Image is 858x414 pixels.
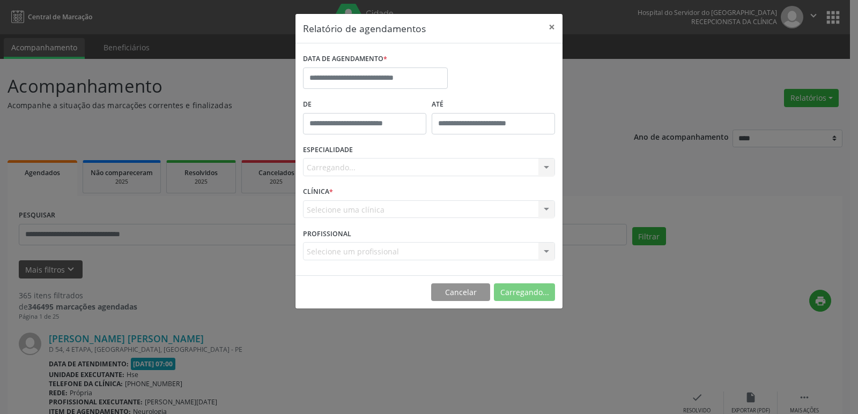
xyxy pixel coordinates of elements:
[303,21,426,35] h5: Relatório de agendamentos
[303,96,426,113] label: De
[494,283,555,302] button: Carregando...
[432,96,555,113] label: ATÉ
[303,184,333,200] label: CLÍNICA
[431,283,490,302] button: Cancelar
[303,51,387,67] label: DATA DE AGENDAMENTO
[303,142,353,159] label: ESPECIALIDADE
[303,225,351,242] label: PROFISSIONAL
[541,14,563,40] button: Close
